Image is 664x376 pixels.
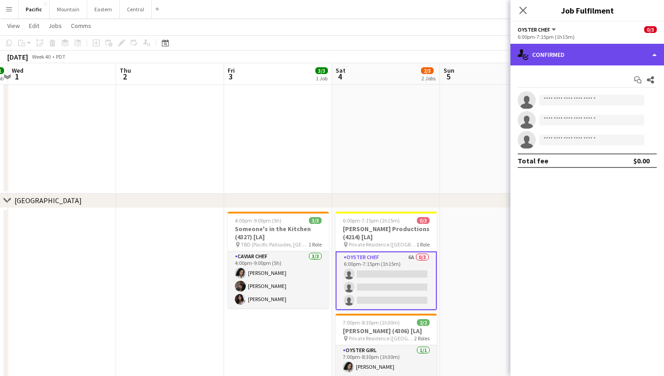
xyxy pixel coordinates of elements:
[45,20,65,32] a: Jobs
[336,327,437,335] h3: [PERSON_NAME] (4306) [LA]
[518,33,657,40] div: 6:00pm-7:15pm (1h15m)
[343,319,400,326] span: 7:00pm-8:30pm (1h30m)
[417,319,430,326] span: 2/2
[309,217,322,224] span: 3/3
[228,251,329,308] app-card-role: Caviar Chef3/34:00pm-9:00pm (5h)[PERSON_NAME][PERSON_NAME][PERSON_NAME]
[56,53,65,60] div: PDT
[336,66,346,74] span: Sat
[518,156,548,165] div: Total fee
[315,67,328,74] span: 3/3
[336,212,437,310] app-job-card: 6:00pm-7:15pm (1h15m)0/3[PERSON_NAME] Productions (4214) [LA] Private Residence ([GEOGRAPHIC_DATA...
[343,217,400,224] span: 6:00pm-7:15pm (1h15m)
[336,251,437,310] app-card-role: Oyster Chef6A0/36:00pm-7:15pm (1h15m)
[510,5,664,16] h3: Job Fulfilment
[67,20,95,32] a: Comms
[7,52,28,61] div: [DATE]
[336,225,437,241] h3: [PERSON_NAME] Productions (4214) [LA]
[87,0,120,18] button: Eastern
[349,335,414,342] span: Private Residence ([GEOGRAPHIC_DATA], [GEOGRAPHIC_DATA])
[10,71,23,82] span: 1
[518,26,550,33] span: Oyster Chef
[334,71,346,82] span: 4
[235,217,281,224] span: 4:00pm-9:00pm (5h)
[19,0,50,18] button: Pacific
[120,66,131,74] span: Thu
[510,44,664,65] div: Confirmed
[4,20,23,32] a: View
[71,22,91,30] span: Comms
[442,71,454,82] span: 5
[50,0,87,18] button: Mountain
[12,66,23,74] span: Wed
[241,241,309,248] span: TBD (Pacific Palisades, [GEOGRAPHIC_DATA])
[120,0,152,18] button: Central
[48,22,62,30] span: Jobs
[316,75,327,82] div: 1 Job
[118,71,131,82] span: 2
[349,241,416,248] span: Private Residence ([GEOGRAPHIC_DATA], [GEOGRAPHIC_DATA])
[14,196,82,205] div: [GEOGRAPHIC_DATA]
[29,22,39,30] span: Edit
[226,71,235,82] span: 3
[416,241,430,248] span: 1 Role
[309,241,322,248] span: 1 Role
[644,26,657,33] span: 0/3
[30,53,52,60] span: Week 40
[414,335,430,342] span: 2 Roles
[421,75,435,82] div: 2 Jobs
[633,156,650,165] div: $0.00
[25,20,43,32] a: Edit
[7,22,20,30] span: View
[228,66,235,74] span: Fri
[444,66,454,74] span: Sun
[421,67,434,74] span: 2/5
[336,345,437,376] app-card-role: Oyster Girl1/17:00pm-8:30pm (1h30m)[PERSON_NAME]
[417,217,430,224] span: 0/3
[518,26,557,33] button: Oyster Chef
[228,212,329,308] app-job-card: 4:00pm-9:00pm (5h)3/3Someone's in the Kitchen (4327) [LA] TBD (Pacific Palisades, [GEOGRAPHIC_DAT...
[228,225,329,241] h3: Someone's in the Kitchen (4327) [LA]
